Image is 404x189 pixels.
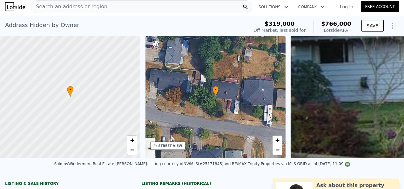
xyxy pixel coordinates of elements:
[148,162,350,166] div: Listing courtesy of NWMLS (#25171845) and RE/MAX Trinity Properties via MLS GRID as of [DATE] 11:09
[361,20,384,31] button: SAVE
[275,146,279,154] span: −
[275,136,279,144] span: +
[345,162,350,167] img: NWMLS Logo
[253,27,306,33] div: Off Market, last sold for
[141,181,262,186] div: Listing Remarks (Historical)
[130,136,134,144] span: +
[127,136,137,145] a: Zoom in
[321,27,351,33] div: Lotside ARV
[212,87,219,93] span: •
[253,1,293,13] button: Solutions
[265,20,295,27] span: $319,000
[5,21,79,30] div: Address Hidden by Owner
[332,3,361,10] a: Log In
[127,145,137,155] a: Zoom out
[54,162,148,166] div: Sold by Windermere Real Estate [PERSON_NAME] .
[212,86,219,97] div: •
[31,3,107,10] span: Search an address or region
[321,20,351,27] span: $766,000
[67,86,73,97] div: •
[130,146,134,154] span: −
[386,19,399,32] button: Show Options
[158,143,182,148] div: STREET VIEW
[361,1,399,12] a: Free Account
[5,181,126,187] div: LISTING & SALE HISTORY
[67,87,73,93] span: •
[293,1,330,13] button: Company
[273,145,282,155] a: Zoom out
[273,136,282,145] a: Zoom in
[5,2,25,11] img: Lotside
